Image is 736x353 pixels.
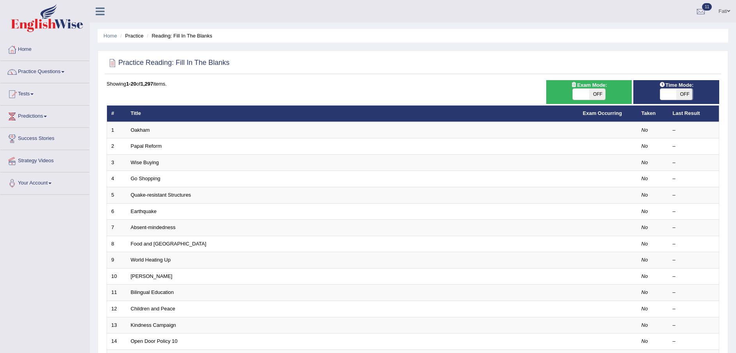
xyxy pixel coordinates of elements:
a: Strategy Videos [0,150,89,170]
a: Food and [GEOGRAPHIC_DATA] [131,241,207,247]
td: 1 [107,122,127,138]
a: Your Account [0,172,89,192]
td: 6 [107,203,127,220]
em: No [642,273,648,279]
a: Wise Buying [131,159,159,165]
span: OFF [589,89,606,100]
td: 13 [107,317,127,333]
h2: Practice Reading: Fill In The Blanks [107,57,230,69]
div: Show exams occurring in exams [546,80,632,104]
em: No [642,176,648,181]
em: No [642,143,648,149]
th: Taken [637,106,668,122]
span: Exam Mode: [568,81,610,89]
div: – [673,322,715,329]
a: Exam Occurring [583,110,622,116]
em: No [642,159,648,165]
em: No [642,224,648,230]
td: 12 [107,301,127,317]
div: – [673,289,715,296]
td: 9 [107,252,127,269]
a: Children and Peace [131,306,175,312]
span: 11 [702,3,712,11]
td: 5 [107,187,127,204]
a: Earthquake [131,208,157,214]
a: Bilingual Education [131,289,174,295]
td: 3 [107,154,127,171]
div: – [673,256,715,264]
div: – [673,338,715,345]
em: No [642,306,648,312]
td: 10 [107,268,127,285]
em: No [642,127,648,133]
div: – [673,192,715,199]
a: Go Shopping [131,176,160,181]
a: Predictions [0,106,89,125]
div: – [673,240,715,248]
td: 4 [107,171,127,187]
a: Quake-resistant Structures [131,192,191,198]
span: Time Mode: [656,81,697,89]
td: 2 [107,138,127,155]
a: World Heating Up [131,257,171,263]
em: No [642,338,648,344]
em: No [642,289,648,295]
div: – [673,127,715,134]
a: Absent-mindedness [131,224,176,230]
div: Showing of items. [107,80,719,88]
td: 14 [107,333,127,350]
td: 8 [107,236,127,252]
span: OFF [676,89,693,100]
div: – [673,159,715,167]
div: – [673,175,715,183]
em: No [642,322,648,328]
td: 11 [107,285,127,301]
a: Success Stories [0,128,89,147]
div: – [673,143,715,150]
b: 1-20 [126,81,136,87]
em: No [642,241,648,247]
a: Oakham [131,127,150,133]
div: – [673,224,715,231]
div: – [673,305,715,313]
a: Practice Questions [0,61,89,81]
em: No [642,192,648,198]
th: # [107,106,127,122]
a: Tests [0,83,89,103]
a: Home [0,39,89,58]
li: Reading: Fill In The Blanks [145,32,212,39]
a: Papal Reform [131,143,162,149]
a: Kindness Campaign [131,322,176,328]
td: 7 [107,220,127,236]
th: Title [127,106,579,122]
em: No [642,257,648,263]
a: Open Door Policy 10 [131,338,178,344]
em: No [642,208,648,214]
a: Home [103,33,117,39]
a: [PERSON_NAME] [131,273,173,279]
b: 1,297 [141,81,153,87]
div: – [673,273,715,280]
li: Practice [118,32,143,39]
th: Last Result [668,106,719,122]
div: – [673,208,715,215]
